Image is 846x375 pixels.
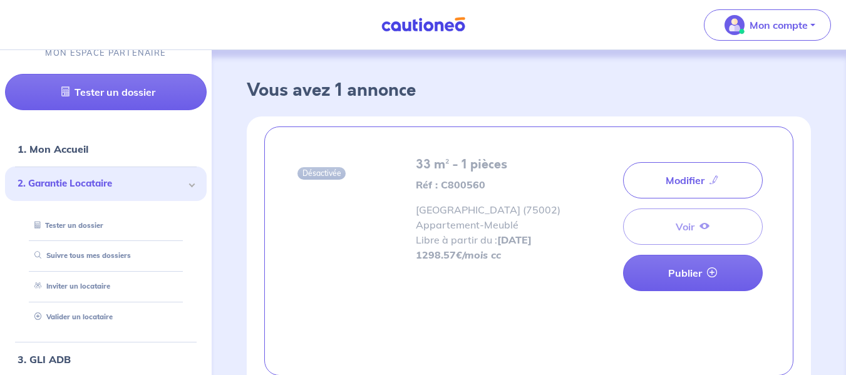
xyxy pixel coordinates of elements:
[376,17,470,33] img: Cautioneo
[416,157,562,172] h5: 33 m² - 1 pièces
[5,136,207,162] div: 1. Mon Accueil
[416,232,562,247] p: Libre à partir du :
[29,312,113,321] a: Valider un locataire
[5,347,207,372] div: 3. GLI ADB
[456,249,501,261] em: €/mois cc
[18,353,71,366] a: 3. GLI ADB
[20,215,192,236] div: Tester un dossier
[20,276,192,297] div: Inviter un locataire
[750,18,808,33] p: Mon compte
[497,234,532,246] strong: [DATE]
[297,167,346,180] span: Désactivée
[20,307,192,327] div: Valider un locataire
[18,143,88,155] a: 1. Mon Accueil
[20,245,192,266] div: Suivre tous mes dossiers
[247,80,811,101] h3: Vous avez 1 annonce
[725,15,745,35] img: illu_account_valid_menu.svg
[416,203,562,247] span: [GEOGRAPHIC_DATA] (75002) Appartement - Meublé
[416,249,501,261] strong: 1298.57
[623,162,763,198] a: Modifier
[45,47,166,59] p: MON ESPACE PARTENAIRE
[704,9,831,41] button: illu_account_valid_menu.svgMon compte
[18,177,185,191] span: 2. Garantie Locataire
[416,178,485,191] strong: Réf : C800560
[29,221,103,230] a: Tester un dossier
[5,74,207,110] a: Tester un dossier
[29,251,131,260] a: Suivre tous mes dossiers
[29,282,110,290] a: Inviter un locataire
[623,255,763,291] a: Publier
[5,167,207,201] div: 2. Garantie Locataire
